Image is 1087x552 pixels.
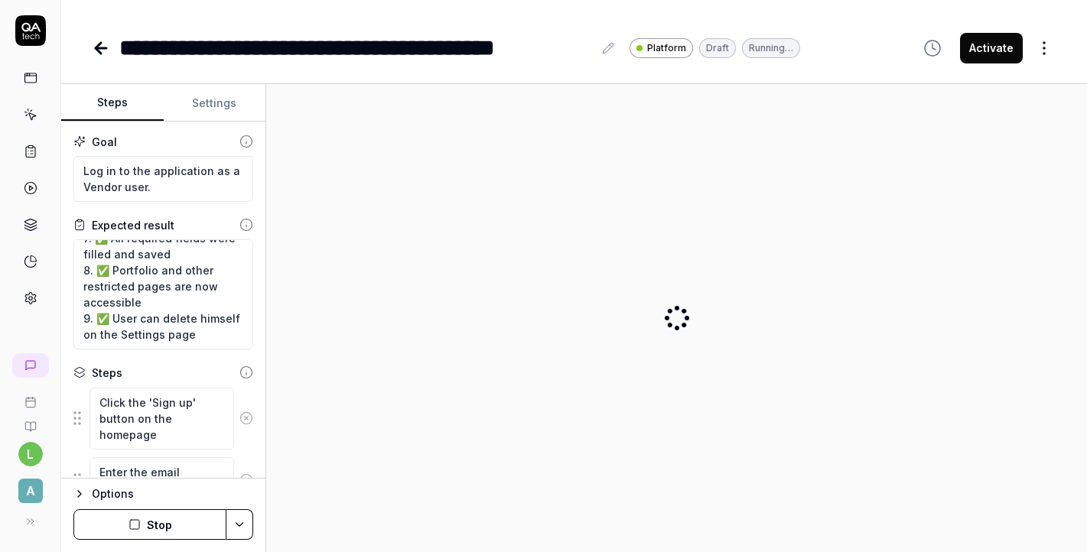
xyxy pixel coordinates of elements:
[6,466,54,506] button: A
[61,85,164,122] button: Steps
[18,442,43,466] button: l
[164,85,266,122] button: Settings
[12,353,49,378] a: New conversation
[234,465,259,495] button: Remove step
[73,456,253,504] div: Suggestions
[6,408,54,433] a: Documentation
[742,38,800,58] div: Running…
[18,479,43,503] span: A
[6,384,54,408] a: Book a call with us
[914,33,951,63] button: View version history
[92,485,253,503] div: Options
[647,41,686,55] span: Platform
[960,33,1023,63] button: Activate
[234,403,259,433] button: Remove step
[73,485,253,503] button: Options
[92,365,122,381] div: Steps
[73,509,226,540] button: Stop
[699,38,736,58] div: Draft
[630,37,693,58] a: Platform
[92,217,174,233] div: Expected result
[92,134,117,150] div: Goal
[73,387,253,450] div: Suggestions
